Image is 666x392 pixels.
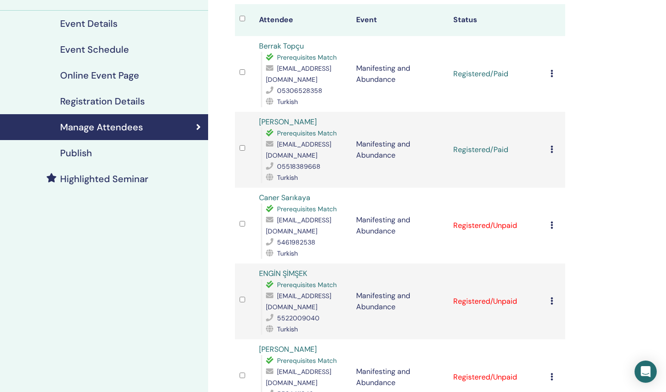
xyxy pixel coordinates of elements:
a: Berrak Topçu [259,41,304,51]
span: [EMAIL_ADDRESS][DOMAIN_NAME] [266,292,331,311]
h4: Publish [60,147,92,159]
th: Status [449,4,546,36]
span: Turkish [277,325,298,333]
h4: Event Schedule [60,44,129,55]
h4: Registration Details [60,96,145,107]
span: Prerequisites Match [277,129,337,137]
span: Prerequisites Match [277,356,337,365]
h4: Highlighted Seminar [60,173,148,184]
span: [EMAIL_ADDRESS][DOMAIN_NAME] [266,216,331,235]
td: Manifesting and Abundance [351,36,449,112]
span: 05518389668 [277,162,321,171]
div: Open Intercom Messenger [635,361,657,383]
th: Attendee [254,4,351,36]
a: [PERSON_NAME] [259,344,317,354]
a: Caner Sarıkaya [259,193,310,202]
a: ENGİN ŞİMŞEK [259,269,307,278]
a: [PERSON_NAME] [259,117,317,127]
span: Prerequisites Match [277,53,337,61]
span: [EMAIL_ADDRESS][DOMAIN_NAME] [266,367,331,387]
span: 5461982538 [277,238,315,246]
th: Event [351,4,449,36]
td: Manifesting and Abundance [351,188,449,263]
span: 5522009040 [277,314,320,322]
td: Manifesting and Abundance [351,263,449,339]
span: [EMAIL_ADDRESS][DOMAIN_NAME] [266,140,331,159]
span: 05306528358 [277,86,322,95]
span: Turkish [277,98,298,106]
h4: Event Details [60,18,117,29]
h4: Online Event Page [60,70,139,81]
span: Prerequisites Match [277,281,337,289]
span: Turkish [277,173,298,182]
span: [EMAIL_ADDRESS][DOMAIN_NAME] [266,64,331,84]
td: Manifesting and Abundance [351,112,449,188]
h4: Manage Attendees [60,122,143,133]
span: Prerequisites Match [277,205,337,213]
span: Turkish [277,249,298,257]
